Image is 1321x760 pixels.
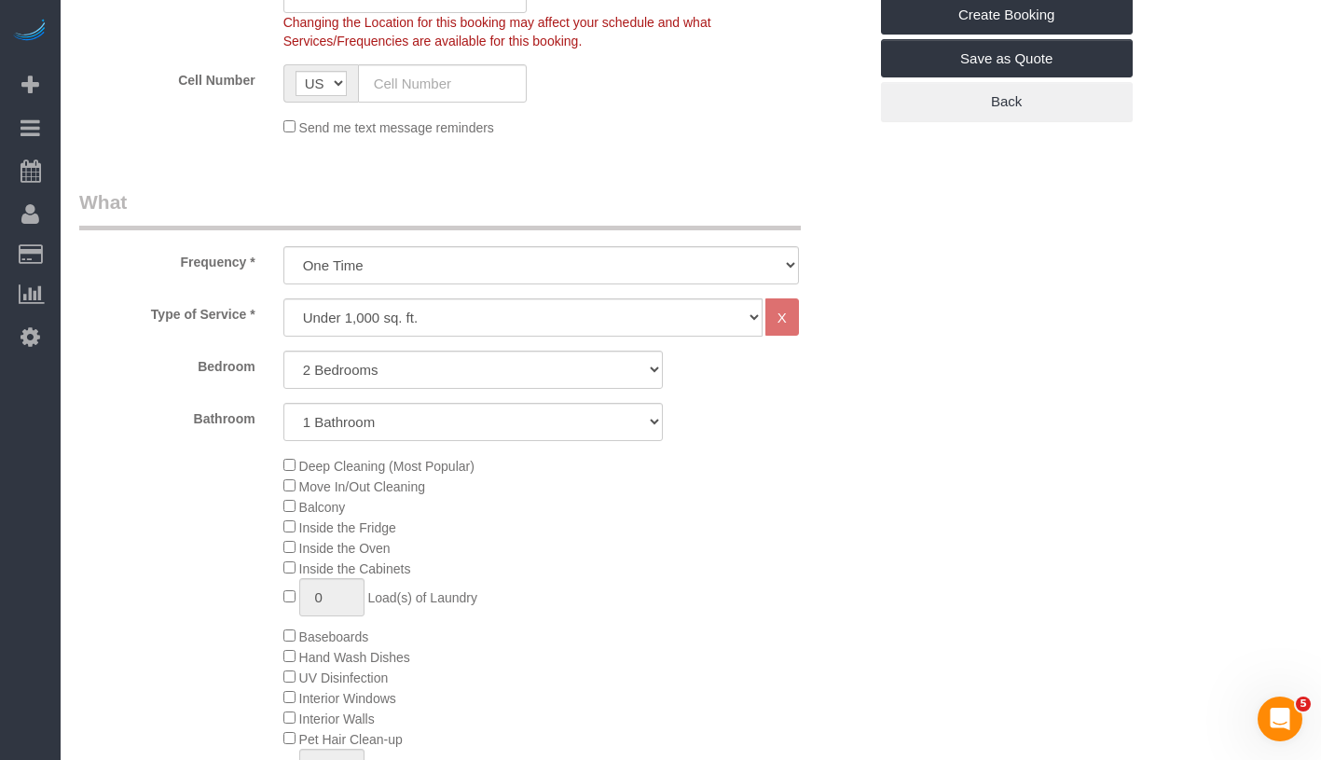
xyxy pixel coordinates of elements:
[299,650,410,665] span: Hand Wash Dishes
[367,590,477,605] span: Load(s) of Laundry
[299,500,346,515] span: Balcony
[358,64,528,103] input: Cell Number
[299,670,389,685] span: UV Disinfection
[299,541,391,556] span: Inside the Oven
[299,691,396,706] span: Interior Windows
[881,82,1133,121] a: Back
[1296,697,1311,712] span: 5
[79,188,801,230] legend: What
[299,732,403,747] span: Pet Hair Clean-up
[1258,697,1302,741] iframe: Intercom live chat
[299,712,375,726] span: Interior Walls
[65,298,269,324] label: Type of Service *
[283,15,711,48] span: Changing the Location for this booking may affect your schedule and what Services/Frequencies are...
[299,479,425,494] span: Move In/Out Cleaning
[65,64,269,90] label: Cell Number
[65,246,269,271] label: Frequency *
[299,561,411,576] span: Inside the Cabinets
[65,403,269,428] label: Bathroom
[11,19,48,45] img: Automaid Logo
[299,520,396,535] span: Inside the Fridge
[881,39,1133,78] a: Save as Quote
[299,629,369,644] span: Baseboards
[299,120,494,135] span: Send me text message reminders
[299,459,475,474] span: Deep Cleaning (Most Popular)
[65,351,269,376] label: Bedroom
